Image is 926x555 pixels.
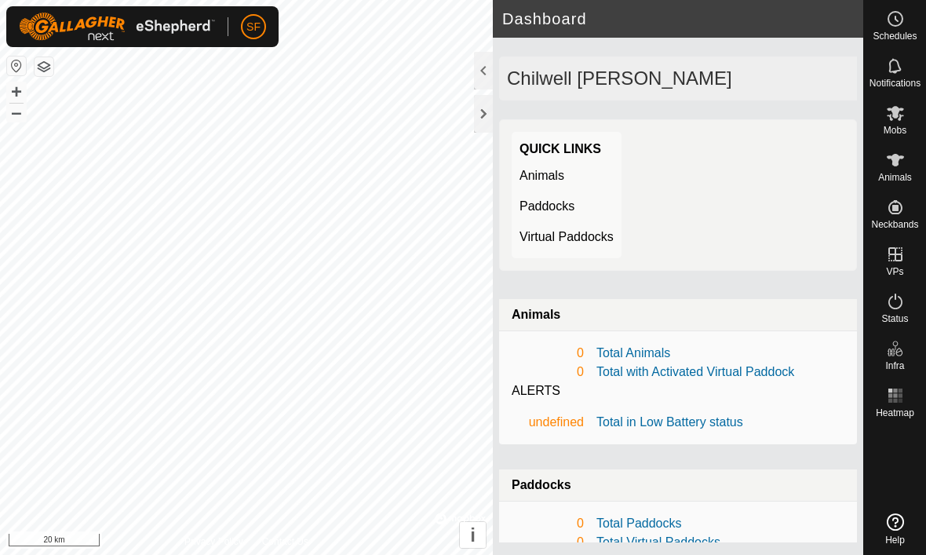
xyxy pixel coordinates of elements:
[596,415,743,429] a: Total in Low Battery status
[19,13,215,41] img: Gallagher Logo
[246,19,261,35] span: SF
[520,169,564,182] a: Animals
[7,103,26,122] button: –
[520,142,601,155] strong: Quick Links
[512,533,584,552] div: 0
[885,535,905,545] span: Help
[7,57,26,75] button: Reset Map
[512,344,584,363] div: 0
[502,9,863,28] h2: Dashboard
[876,408,914,418] span: Heatmap
[596,365,794,378] a: Total with Activated Virtual Paddock
[499,57,857,100] div: Chilwell [PERSON_NAME]
[596,346,670,360] a: Total Animals
[470,524,476,546] span: i
[512,514,584,533] div: 0
[512,413,584,432] div: undefined
[871,220,918,229] span: Neckbands
[873,31,917,41] span: Schedules
[884,126,906,135] span: Mobs
[596,535,720,549] a: Total Virtual Paddocks
[460,522,486,548] button: i
[881,314,908,323] span: Status
[520,199,574,213] a: Paddocks
[512,363,584,382] div: 0
[184,535,243,549] a: Privacy Policy
[7,82,26,101] button: +
[596,517,682,530] a: Total Paddocks
[878,173,912,182] span: Animals
[512,478,571,491] strong: Paddocks
[885,361,904,371] span: Infra
[512,308,560,321] strong: Animals
[512,382,844,400] div: ALERTS
[262,535,308,549] a: Contact Us
[864,507,926,551] a: Help
[886,267,903,276] span: VPs
[35,57,53,76] button: Map Layers
[869,79,921,88] span: Notifications
[520,230,614,243] a: Virtual Paddocks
